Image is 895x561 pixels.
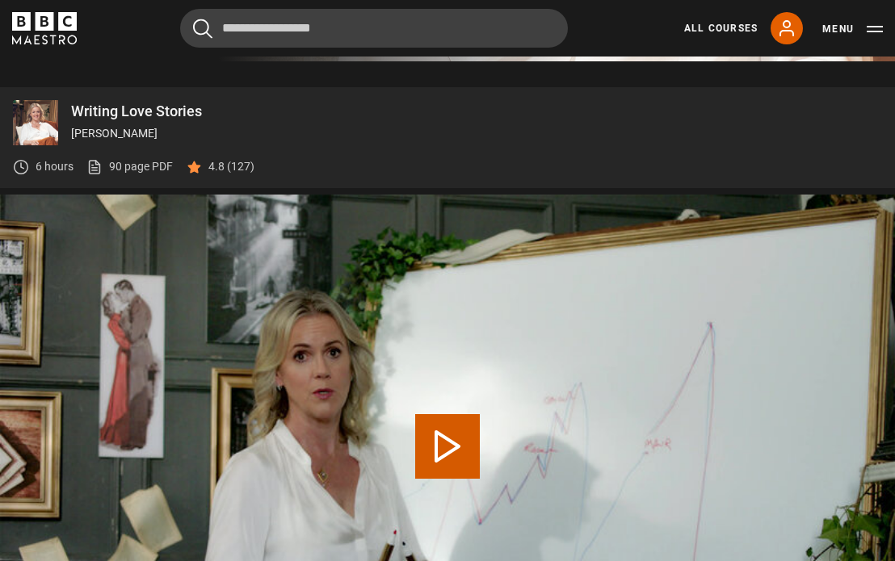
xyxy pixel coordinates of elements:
[415,414,480,479] button: Play Lesson Plotting
[12,12,77,44] svg: BBC Maestro
[71,125,882,142] p: [PERSON_NAME]
[684,21,758,36] a: All Courses
[86,158,173,175] a: 90 page PDF
[180,9,568,48] input: Search
[36,158,74,175] p: 6 hours
[193,19,212,39] button: Submit the search query
[71,104,882,119] p: Writing Love Stories
[208,158,254,175] p: 4.8 (127)
[822,21,883,37] button: Toggle navigation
